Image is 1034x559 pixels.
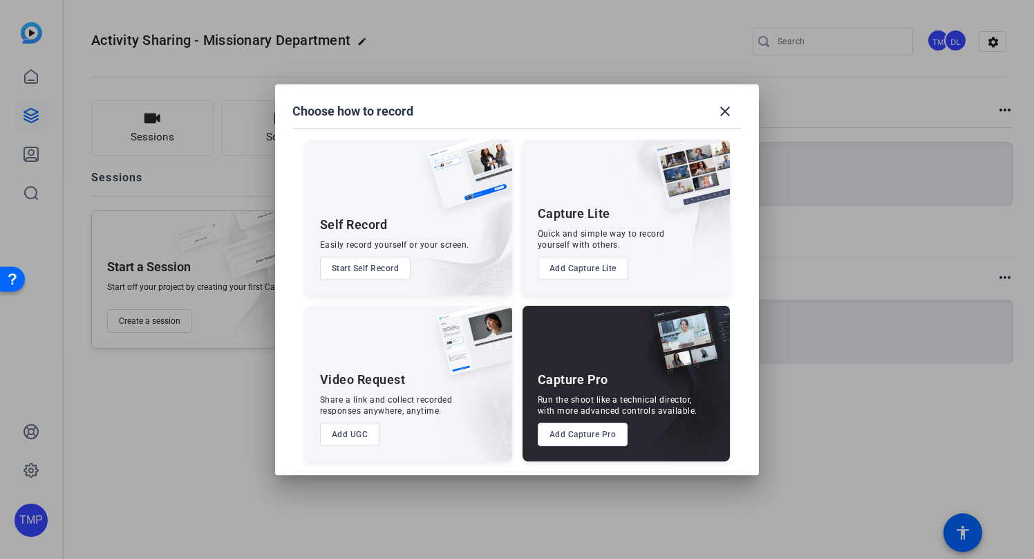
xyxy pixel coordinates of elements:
img: capture-pro.png [639,306,730,390]
button: Add Capture Pro [538,423,628,446]
img: embarkstudio-capture-lite.png [606,140,730,278]
div: Run the shoot like a technical director, with more advanced controls available. [538,394,697,416]
div: Share a link and collect recorded responses anywhere, anytime. [320,394,453,416]
img: embarkstudio-self-record.png [392,169,512,295]
img: capture-lite.png [644,140,730,224]
div: Capture Pro [538,372,608,388]
img: embarkstudio-ugc-content.png [432,349,512,461]
div: Quick and simple way to record yourself with others. [538,228,665,250]
div: Video Request [320,372,406,388]
img: self-record.png [417,140,512,223]
div: Capture Lite [538,205,610,222]
img: ugc-content.png [426,306,512,390]
div: Self Record [320,217,388,233]
div: Easily record yourself or your screen. [320,239,469,250]
mat-icon: close [717,103,733,120]
button: Start Self Record [320,257,411,280]
button: Add UGC [320,423,380,446]
button: Add Capture Lite [538,257,628,280]
h1: Choose how to record [292,103,413,120]
img: embarkstudio-capture-pro.png [628,323,730,461]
